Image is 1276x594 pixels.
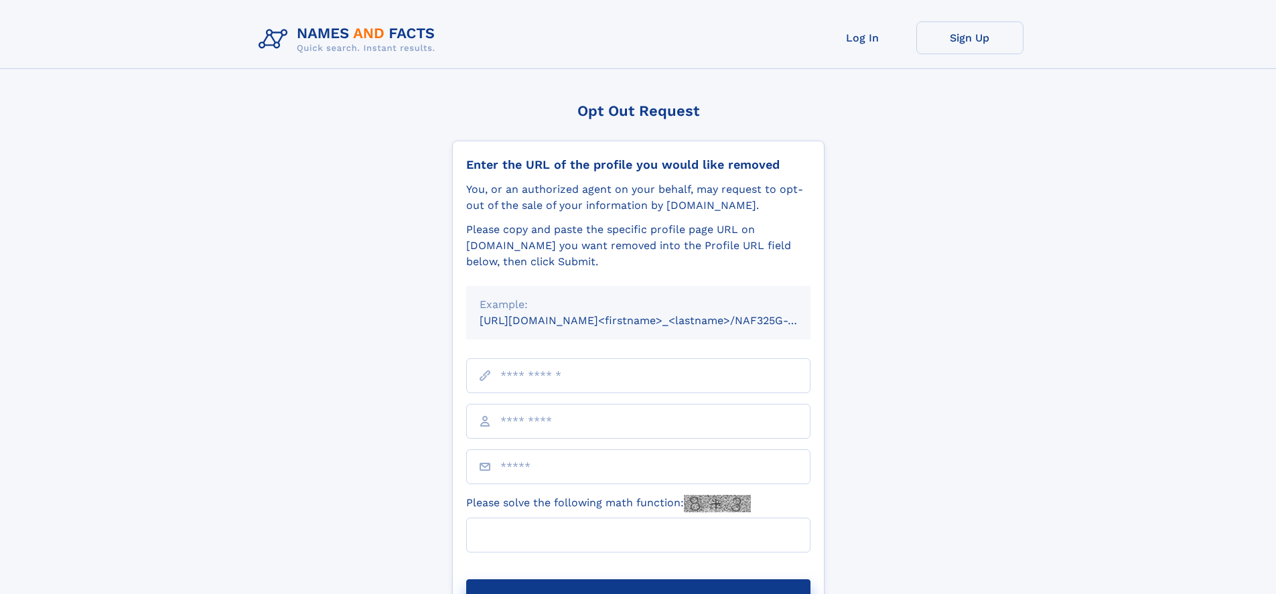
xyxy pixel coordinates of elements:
[916,21,1023,54] a: Sign Up
[452,102,825,119] div: Opt Out Request
[809,21,916,54] a: Log In
[253,21,446,58] img: Logo Names and Facts
[466,222,810,270] div: Please copy and paste the specific profile page URL on [DOMAIN_NAME] you want removed into the Pr...
[480,297,797,313] div: Example:
[466,181,810,214] div: You, or an authorized agent on your behalf, may request to opt-out of the sale of your informatio...
[466,495,751,512] label: Please solve the following math function:
[466,157,810,172] div: Enter the URL of the profile you would like removed
[480,314,836,327] small: [URL][DOMAIN_NAME]<firstname>_<lastname>/NAF325G-xxxxxxxx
